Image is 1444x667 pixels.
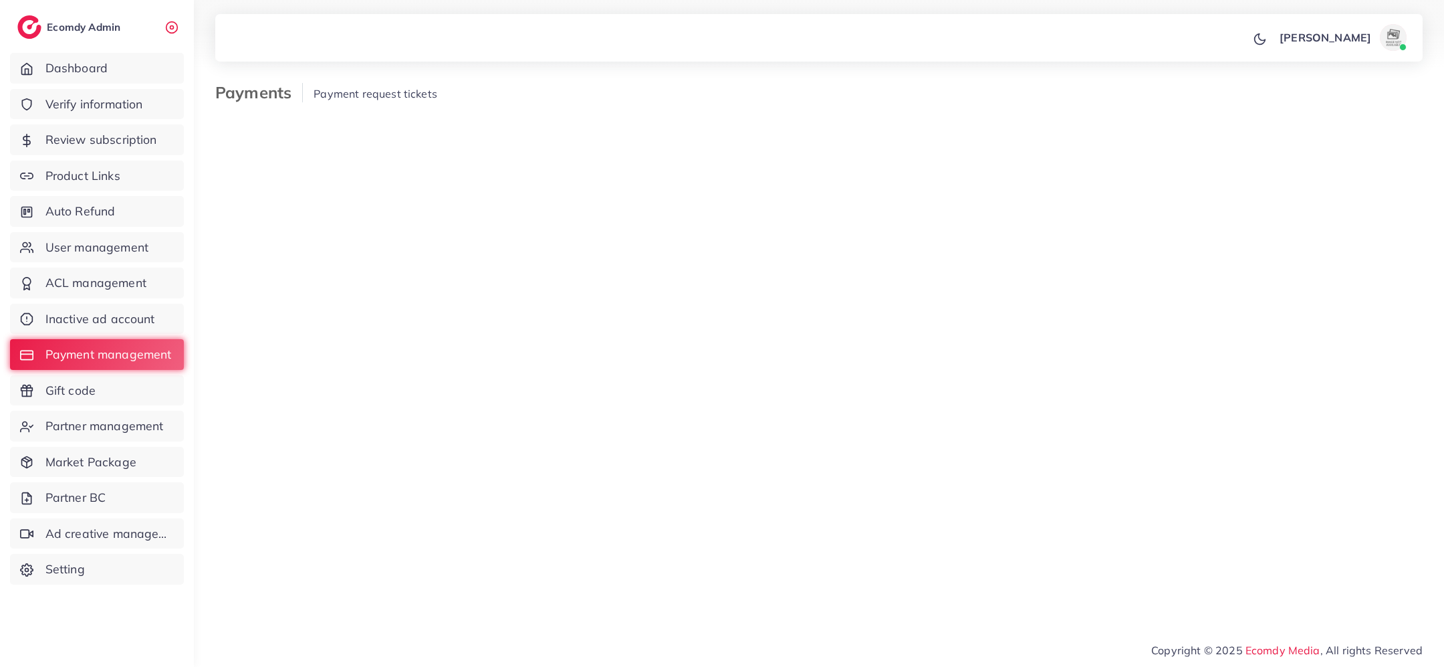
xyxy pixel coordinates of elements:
[45,454,136,471] span: Market Package
[1320,642,1423,658] span: , All rights Reserved
[949,210,979,223] span: Status
[314,87,437,100] span: Payment request tickets
[1272,24,1412,51] a: [PERSON_NAME]avatar
[47,21,124,33] h2: Ecomdy Admin
[45,561,85,578] span: Setting
[215,83,303,102] h3: Payments
[524,210,587,223] span: User balance
[10,339,184,370] a: Payment management
[820,210,871,223] span: Request at
[10,304,184,335] a: Inactive ad account
[10,411,184,442] a: Partner management
[205,242,1433,256] div: No data for table
[45,167,120,185] span: Product Links
[267,210,309,223] span: User info
[10,447,184,478] a: Market Package
[1380,24,1407,51] img: avatar
[45,274,146,292] span: ACL management
[10,375,184,406] a: Gift code
[10,124,184,155] a: Review subscription
[45,382,96,399] span: Gift code
[45,310,155,328] span: Inactive ad account
[45,131,157,149] span: Review subscription
[10,89,184,120] a: Verify information
[215,134,302,148] label: Search user by field
[45,525,174,543] span: Ad creative management
[10,232,184,263] a: User management
[1201,210,1263,223] span: Block reason
[1280,29,1371,45] p: [PERSON_NAME]
[381,210,439,223] span: Ads account
[45,346,172,363] span: Payment management
[674,210,734,223] span: Current plan
[45,239,148,256] span: User management
[1349,210,1385,223] span: Actions
[45,489,106,506] span: Partner BC
[209,210,219,223] span: ID
[10,554,184,585] a: Setting
[17,15,41,39] img: logo
[10,196,184,227] a: Auto Refund
[45,417,164,435] span: Partner management
[45,60,108,77] span: Dashboard
[45,203,116,220] span: Auto Refund
[10,268,184,298] a: ACL management
[1245,644,1320,657] a: Ecomdy Media
[10,161,184,191] a: Product Links
[1042,210,1110,223] span: Cancel reason
[10,482,184,513] a: Partner BC
[45,96,143,113] span: Verify information
[10,53,184,84] a: Dashboard
[727,134,769,148] label: All status
[10,518,184,549] a: Ad creative management
[1151,642,1423,658] span: Copyright © 2025
[17,15,124,39] a: logoEcomdy Admin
